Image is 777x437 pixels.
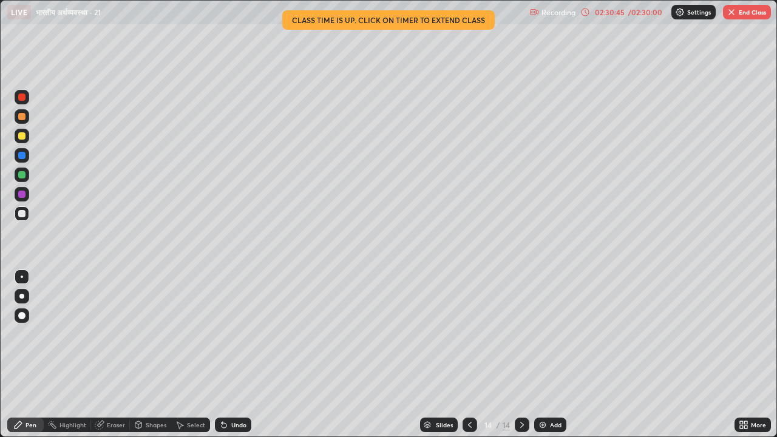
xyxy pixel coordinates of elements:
[538,420,548,430] img: add-slide-button
[59,422,86,428] div: Highlight
[503,419,510,430] div: 14
[11,7,27,17] p: LIVE
[231,422,246,428] div: Undo
[107,422,125,428] div: Eraser
[187,422,205,428] div: Select
[541,8,575,17] p: Recording
[436,422,453,428] div: Slides
[497,421,500,429] div: /
[675,7,685,17] img: class-settings-icons
[36,7,101,17] p: भारतीय अर्थव्यवस्था - 21
[626,8,664,16] div: / 02:30:00
[592,8,626,16] div: 02:30:45
[146,422,166,428] div: Shapes
[723,5,771,19] button: End Class
[529,7,539,17] img: recording.375f2c34.svg
[482,421,494,429] div: 14
[727,7,736,17] img: end-class-cross
[687,9,711,15] p: Settings
[550,422,562,428] div: Add
[25,422,36,428] div: Pen
[751,422,766,428] div: More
